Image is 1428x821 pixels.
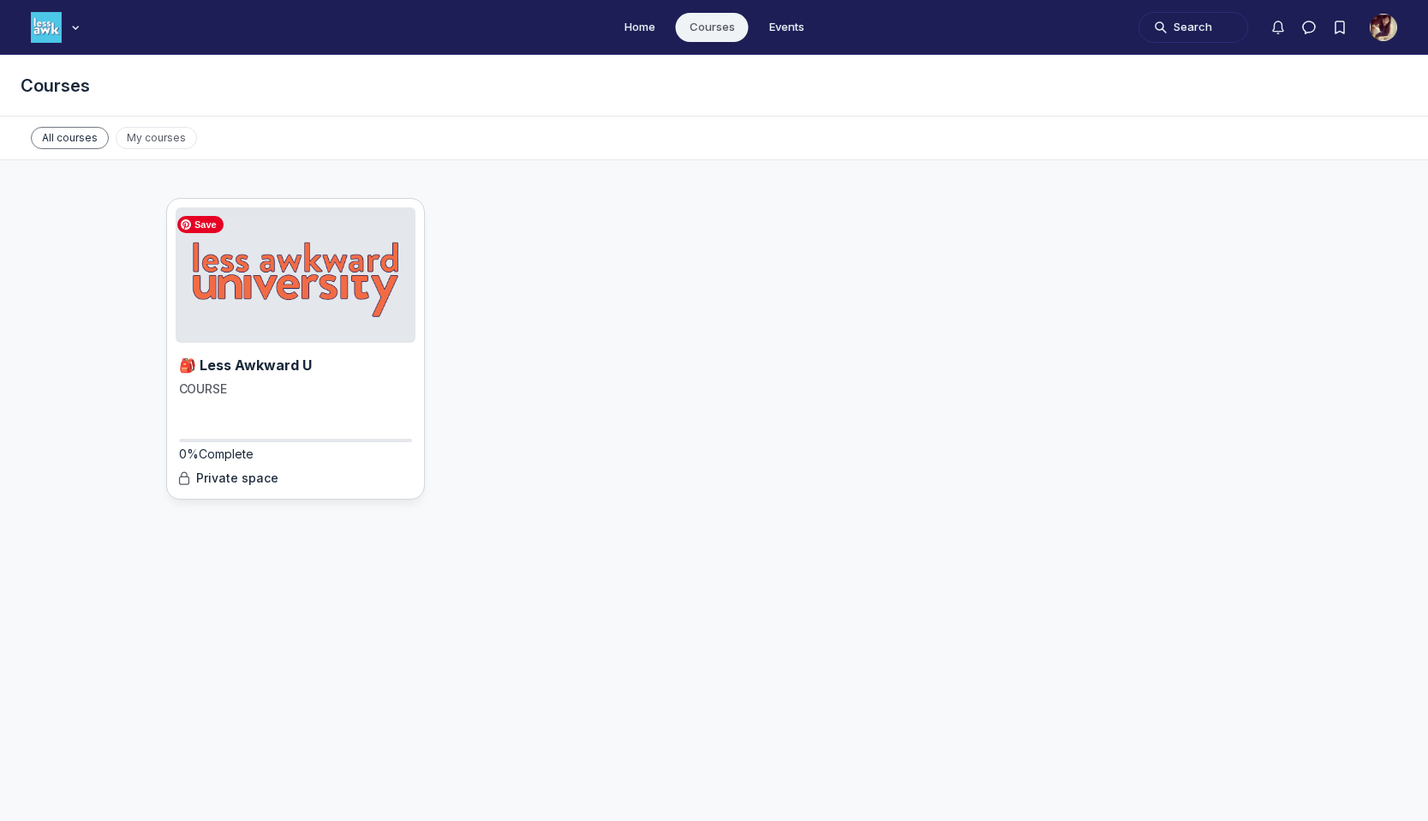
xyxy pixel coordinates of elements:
[179,446,254,463] span: 0%
[1263,12,1294,43] button: Notifications
[1138,12,1248,43] button: Search
[1324,12,1355,43] button: Bookmarks
[611,13,669,42] a: Home
[177,216,224,233] span: Save
[196,470,278,487] span: Private space
[21,74,1394,98] h1: Courses
[1294,12,1324,43] button: Direct messages
[756,13,818,42] a: Events
[176,381,230,396] span: COURSE
[176,470,415,487] div: Private space
[676,13,749,42] a: Courses
[179,357,312,374] span: Less Awkward U
[166,198,425,500] a: 🎒Less Awkward UCOURSE0%CompletePrivate space
[199,446,254,461] span: Complete
[31,12,62,43] img: Less Awkward Hub logo
[116,127,197,149] span: My courses
[31,127,109,149] span: All courses
[179,357,196,374] span: 🎒
[1370,14,1397,41] button: User menu options
[31,10,84,45] button: Less Awkward Hub logo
